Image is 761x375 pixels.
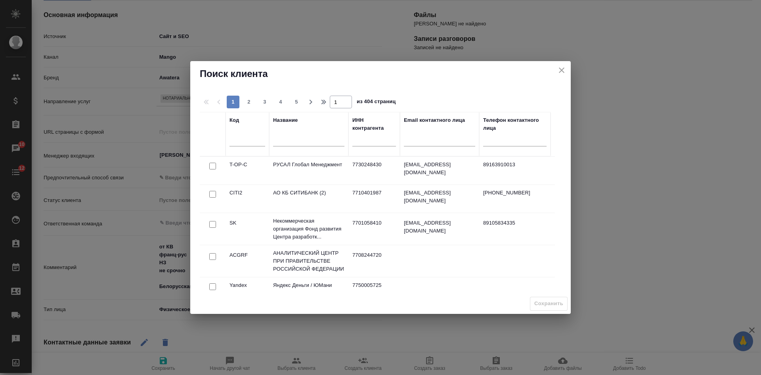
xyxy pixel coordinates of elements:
[290,96,303,108] button: 5
[274,98,287,106] span: 4
[290,98,303,106] span: 5
[348,277,400,305] td: 7750005725
[200,67,561,80] h2: Поиск клиента
[273,189,344,197] p: АО КБ СИТИБАНК (2)
[404,189,475,205] p: [EMAIL_ADDRESS][DOMAIN_NAME]
[483,116,547,132] div: Телефон контактного лица
[226,157,269,185] td: T-OP-C
[258,98,271,106] span: 3
[226,277,269,305] td: Yandex
[226,247,269,275] td: ACGRF
[243,98,255,106] span: 2
[483,219,547,227] p: 89105834335
[348,185,400,213] td: 7710401987
[258,96,271,108] button: 3
[273,249,344,273] p: АНАЛИТИЧЕСКИЙ ЦЕНТР ПРИ ПРАВИТЕЛЬСТВЕ РОССИЙСКОЙ ФЕДЕРАЦИИ
[348,215,400,243] td: 7701058410
[483,161,547,169] p: 89163910013
[273,281,344,289] p: Яндекс Деньги / ЮМани
[556,64,568,76] button: close
[348,157,400,185] td: 7730248430
[243,96,255,108] button: 2
[530,297,568,311] span: Выберите клиента
[357,97,396,108] span: из 404 страниц
[348,247,400,275] td: 7708244720
[404,219,475,235] p: [EMAIL_ADDRESS][DOMAIN_NAME]
[273,217,344,241] p: Некоммерческая организация Фонд развития Центра разработк...
[226,215,269,243] td: SK
[404,116,465,124] div: Email контактного лица
[229,116,239,124] div: Код
[273,161,344,169] p: РУСАЛ Глобал Менеджмент
[404,161,475,177] p: [EMAIL_ADDRESS][DOMAIN_NAME]
[352,116,396,132] div: ИНН контрагента
[273,116,298,124] div: Название
[483,189,547,197] p: [PHONE_NUMBER]
[226,185,269,213] td: CITI2
[274,96,287,108] button: 4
